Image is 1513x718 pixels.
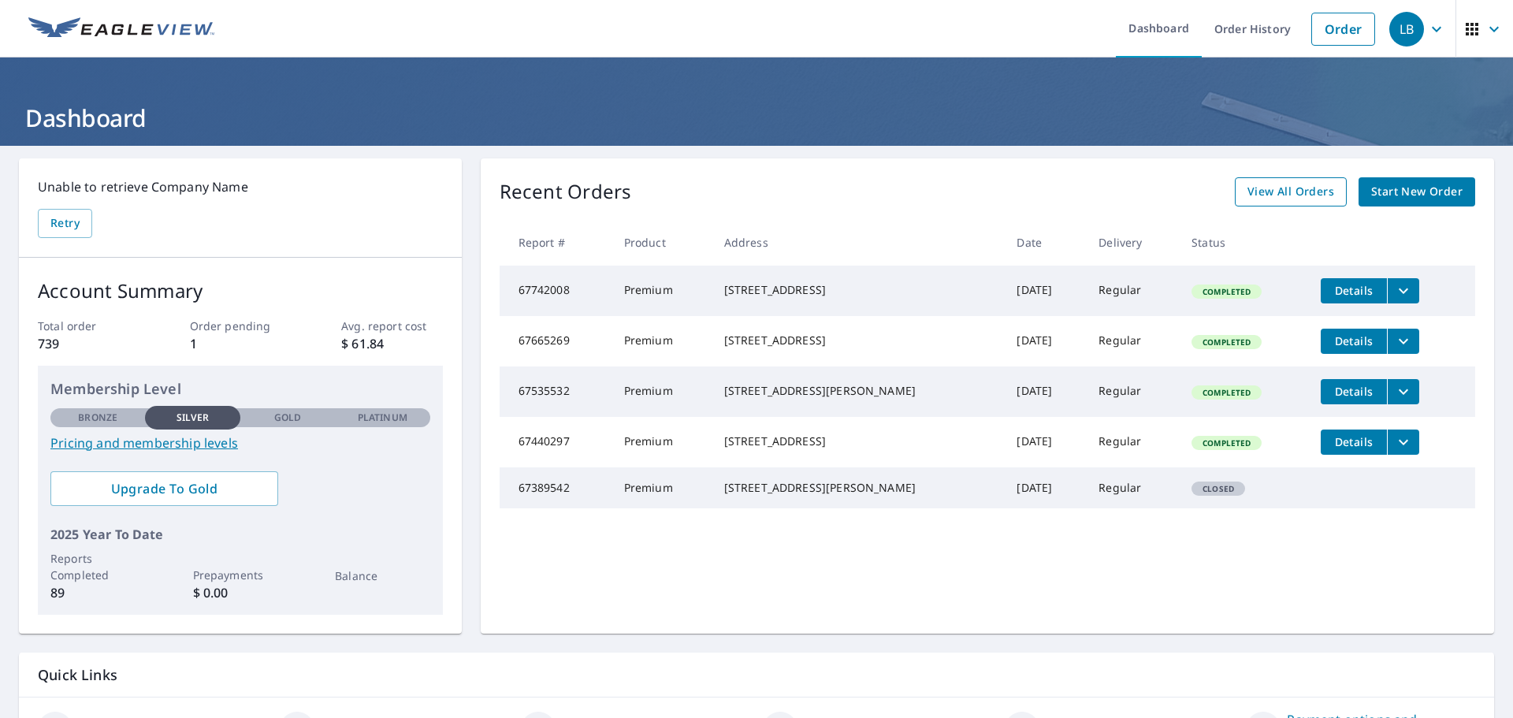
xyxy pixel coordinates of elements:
[1193,387,1260,398] span: Completed
[50,525,430,544] p: 2025 Year To Date
[1330,333,1377,348] span: Details
[50,433,430,452] a: Pricing and membership levels
[358,411,407,425] p: Platinum
[1387,379,1419,404] button: filesDropdownBtn-67535532
[190,318,291,334] p: Order pending
[1235,177,1347,206] a: View All Orders
[1193,337,1260,348] span: Completed
[1004,219,1086,266] th: Date
[38,177,443,196] p: Unable to retrieve Company Name
[612,467,712,508] td: Premium
[1004,266,1086,316] td: [DATE]
[1321,430,1387,455] button: detailsBtn-67440297
[1321,278,1387,303] button: detailsBtn-67742008
[28,17,214,41] img: EV Logo
[190,334,291,353] p: 1
[193,567,288,583] p: Prepayments
[500,219,612,266] th: Report #
[500,467,612,508] td: 67389542
[50,214,80,233] span: Retry
[19,102,1494,134] h1: Dashboard
[1330,384,1377,399] span: Details
[1387,430,1419,455] button: filesDropdownBtn-67440297
[38,277,443,305] p: Account Summary
[724,383,992,399] div: [STREET_ADDRESS][PERSON_NAME]
[1330,434,1377,449] span: Details
[1321,329,1387,354] button: detailsBtn-67665269
[500,366,612,417] td: 67535532
[1321,379,1387,404] button: detailsBtn-67535532
[612,417,712,467] td: Premium
[1086,219,1179,266] th: Delivery
[50,378,430,400] p: Membership Level
[1086,417,1179,467] td: Regular
[78,411,117,425] p: Bronze
[500,316,612,366] td: 67665269
[50,583,145,602] p: 89
[1359,177,1475,206] a: Start New Order
[1004,467,1086,508] td: [DATE]
[500,177,632,206] p: Recent Orders
[38,665,1475,685] p: Quick Links
[1086,366,1179,417] td: Regular
[712,219,1005,266] th: Address
[177,411,210,425] p: Silver
[341,334,442,353] p: $ 61.84
[335,567,429,584] p: Balance
[1193,286,1260,297] span: Completed
[1086,266,1179,316] td: Regular
[1004,417,1086,467] td: [DATE]
[50,471,278,506] a: Upgrade To Gold
[1311,13,1375,46] a: Order
[500,266,612,316] td: 67742008
[1371,182,1463,202] span: Start New Order
[612,266,712,316] td: Premium
[1193,483,1243,494] span: Closed
[1086,316,1179,366] td: Regular
[1004,316,1086,366] td: [DATE]
[724,433,992,449] div: [STREET_ADDRESS]
[724,282,992,298] div: [STREET_ADDRESS]
[193,583,288,602] p: $ 0.00
[1389,12,1424,47] div: LB
[63,480,266,497] span: Upgrade To Gold
[1004,366,1086,417] td: [DATE]
[1086,467,1179,508] td: Regular
[724,480,992,496] div: [STREET_ADDRESS][PERSON_NAME]
[50,550,145,583] p: Reports Completed
[1330,283,1377,298] span: Details
[612,316,712,366] td: Premium
[1247,182,1334,202] span: View All Orders
[612,366,712,417] td: Premium
[612,219,712,266] th: Product
[1387,278,1419,303] button: filesDropdownBtn-67742008
[500,417,612,467] td: 67440297
[1179,219,1308,266] th: Status
[341,318,442,334] p: Avg. report cost
[724,333,992,348] div: [STREET_ADDRESS]
[38,209,92,238] button: Retry
[1193,437,1260,448] span: Completed
[274,411,301,425] p: Gold
[1387,329,1419,354] button: filesDropdownBtn-67665269
[38,318,139,334] p: Total order
[38,334,139,353] p: 739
